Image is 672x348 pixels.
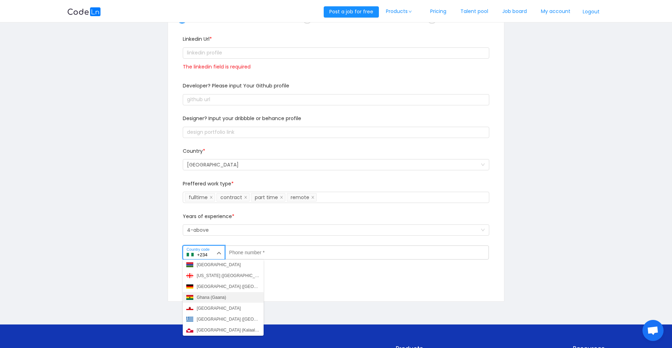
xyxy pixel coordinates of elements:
[183,115,301,122] span: Designer? Input your dribbble or behance profile
[67,7,101,16] img: logobg.f302741d.svg
[197,305,241,311] div: [GEOGRAPHIC_DATA]
[209,196,213,200] i: icon: close
[189,193,208,201] div: fulltime
[187,225,209,235] div: 4-above
[287,193,317,202] li: remote
[183,147,205,155] span: Country
[183,82,289,89] span: Developer? Please input Your Github profile
[197,283,260,290] div: [GEOGRAPHIC_DATA] ([GEOGRAPHIC_DATA])
[187,159,239,170] div: Ghana
[183,281,264,292] button: [GEOGRAPHIC_DATA] ([GEOGRAPHIC_DATA])
[280,196,283,200] i: icon: close
[187,247,209,252] label: Country code
[183,292,264,303] button: Ghana (Gaana)
[183,127,489,138] input: design portfolio link
[408,10,412,13] i: icon: down
[291,193,309,201] div: remote
[183,213,234,220] span: Years of experience
[183,260,264,270] button: [GEOGRAPHIC_DATA]
[220,193,242,201] div: contract
[183,180,234,187] span: Preffered work type
[481,228,485,233] i: icon: down
[183,94,489,105] input: github url
[183,47,489,59] input: linkedin profile
[225,245,489,260] input: Phone number *
[311,196,315,200] i: icon: close
[183,35,212,42] span: Linkedin Url
[183,245,225,260] input: Country code
[577,6,605,18] button: Logout
[185,193,215,202] li: fulltime
[642,320,664,341] div: Open chat
[183,63,251,70] span: The linkedin field is required
[197,294,226,301] div: Ghana (Gaana)
[197,327,260,333] div: [GEOGRAPHIC_DATA] (Kalaallit Nunaat)
[197,316,260,322] div: [GEOGRAPHIC_DATA] ([GEOGRAPHIC_DATA])
[197,262,241,268] div: [GEOGRAPHIC_DATA]
[255,193,278,201] div: part time
[197,273,260,279] div: [US_STATE] ([GEOGRAPHIC_DATA])
[217,193,250,202] li: contract
[183,325,264,335] button: [GEOGRAPHIC_DATA] (Kalaallit Nunaat)
[244,196,247,200] i: icon: close
[183,314,264,324] button: [GEOGRAPHIC_DATA] ([GEOGRAPHIC_DATA])
[324,8,379,15] a: Post a job for free
[324,6,379,18] button: Post a job for free
[251,193,285,202] li: part time
[183,303,264,314] button: [GEOGRAPHIC_DATA]
[481,163,485,168] i: icon: down
[183,270,264,281] button: [US_STATE] ([GEOGRAPHIC_DATA])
